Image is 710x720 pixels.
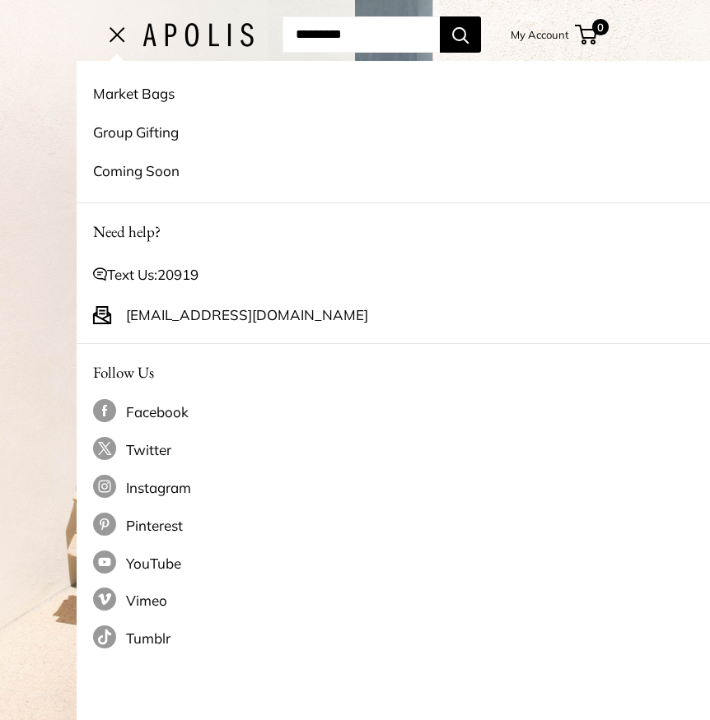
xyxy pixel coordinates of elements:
[577,25,597,44] a: 0
[126,302,368,328] a: [EMAIL_ADDRESS][DOMAIN_NAME]
[110,28,126,41] button: Open menu
[107,262,199,288] span: Text Us:
[592,19,609,35] span: 0
[157,266,199,283] a: 20919
[511,25,569,44] a: My Account
[142,23,254,47] img: Apolis
[440,16,481,53] button: Search
[283,16,440,53] input: Search...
